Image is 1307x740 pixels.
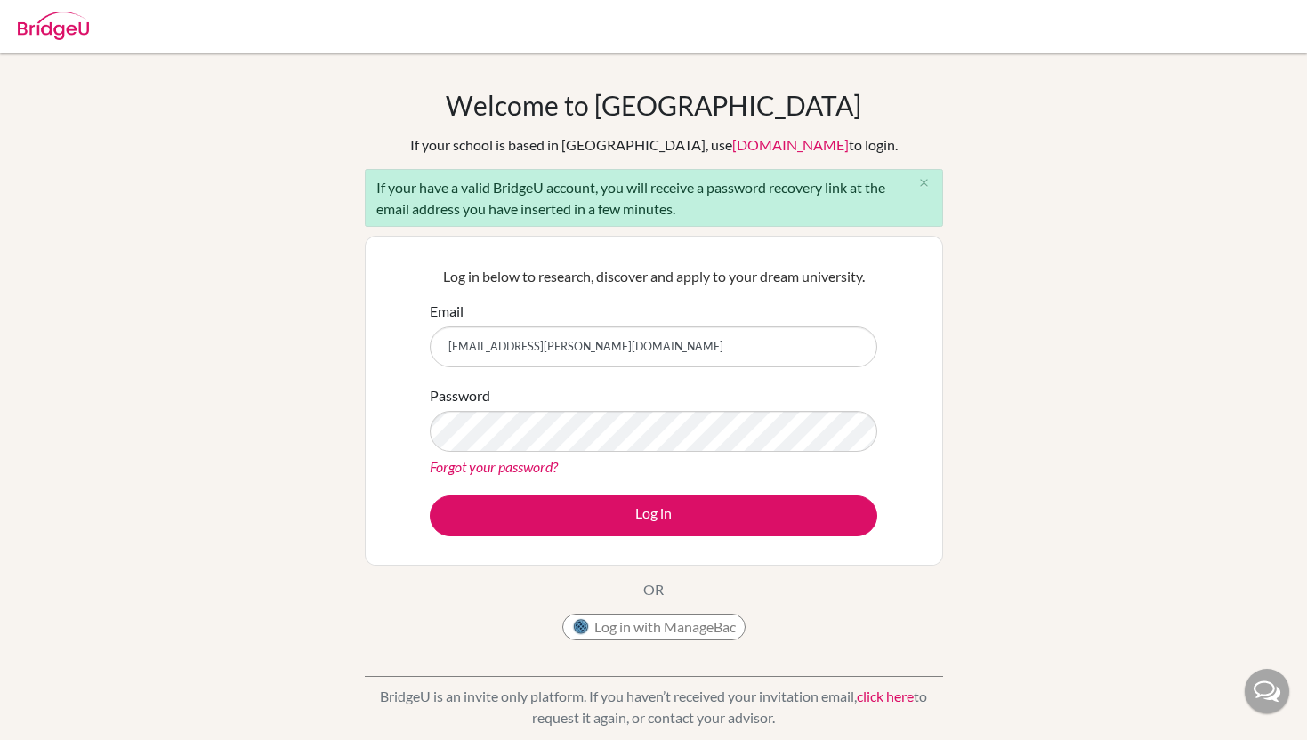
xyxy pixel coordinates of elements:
p: OR [643,579,664,600]
h1: Welcome to [GEOGRAPHIC_DATA] [446,89,861,121]
button: Log in [430,495,877,536]
label: Password [430,385,490,406]
span: 幫助 [45,12,73,28]
a: Forgot your password? [430,458,558,475]
p: BridgeU is an invite only platform. If you haven’t received your invitation email, to request it ... [365,686,943,728]
div: If your school is based in [GEOGRAPHIC_DATA], use to login. [410,134,898,156]
a: click here [857,688,914,704]
a: [DOMAIN_NAME] [732,136,849,153]
p: Log in below to research, discover and apply to your dream university. [430,266,877,287]
label: Email [430,301,464,322]
div: If your have a valid BridgeU account, you will receive a password recovery link at the email addr... [365,169,943,227]
button: Log in with ManageBac [562,614,746,640]
button: Close [907,170,942,197]
i: close [917,176,931,189]
img: Bridge-U [18,12,89,40]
